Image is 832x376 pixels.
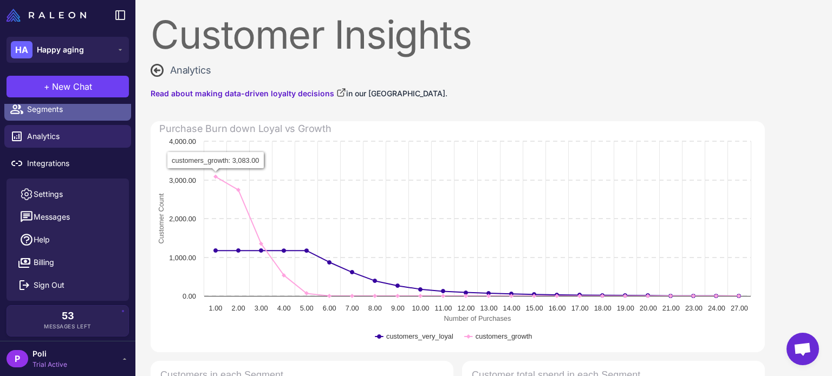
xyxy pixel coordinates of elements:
[44,322,92,331] span: Messages Left
[126,64,174,71] div: Palavras-chave
[169,254,196,262] text: 1,000.00
[731,304,748,312] text: 27.00
[4,98,131,121] a: Segments
[594,304,612,312] text: 18.00
[386,332,453,340] text: customers_very_loyal
[114,63,123,71] img: tab_keywords_by_traffic_grey.svg
[183,292,196,300] text: 0.00
[444,314,511,322] text: Number of Purchases
[457,304,474,312] text: 12.00
[157,193,165,243] text: Customer Count
[17,28,26,37] img: website_grey.svg
[34,256,54,268] span: Billing
[170,63,211,77] span: Analytics
[786,333,819,365] a: Conversa aberta
[169,137,196,146] text: 4,000.00
[17,17,26,26] img: logo_orange.svg
[159,121,331,136] div: Purchase Burn down Loyal vs Growth
[323,304,336,312] text: 6.00
[27,103,122,115] span: Segments
[34,211,70,223] span: Messages
[412,304,429,312] text: 10.00
[662,304,680,312] text: 21.00
[685,304,703,312] text: 23.00
[549,304,566,312] text: 16.00
[30,17,53,26] div: v 4.0.25
[277,304,291,312] text: 4.00
[4,152,131,175] a: Integrations
[476,332,532,340] text: customers_growth
[480,304,498,312] text: 13.00
[34,279,64,291] span: Sign Out
[32,360,67,370] span: Trial Active
[617,304,634,312] text: 19.00
[6,9,86,22] img: Raleon Logo
[169,215,196,223] text: 2,000.00
[391,304,405,312] text: 9.00
[571,304,589,312] text: 17.00
[151,88,346,100] a: Read about making data-driven loyalty decisions
[11,41,32,58] div: HA
[640,304,657,312] text: 20.00
[11,206,125,228] button: Messages
[11,228,125,251] a: Help
[300,304,314,312] text: 5.00
[45,63,54,71] img: tab_domain_overview_orange.svg
[34,188,63,200] span: Settings
[4,125,131,148] a: Analytics
[255,304,268,312] text: 3.00
[368,304,382,312] text: 8.00
[6,37,129,63] button: HAHappy aging
[27,157,122,169] span: Integrations
[346,304,359,312] text: 7.00
[232,304,245,312] text: 2.00
[27,130,122,142] span: Analytics
[434,304,452,312] text: 11.00
[6,350,28,367] div: P
[209,304,223,312] text: 1.00
[11,274,125,296] button: Sign Out
[6,76,129,97] button: +New Chat
[37,44,84,56] span: Happy aging
[44,80,50,93] span: +
[32,348,67,360] span: Poli
[62,311,74,321] span: 53
[151,15,765,54] div: Customer Insights
[52,80,92,93] span: New Chat
[57,64,83,71] div: Domínio
[34,234,50,246] span: Help
[708,304,725,312] text: 24.00
[28,28,155,37] div: [PERSON_NAME]: [DOMAIN_NAME]
[503,304,521,312] text: 14.00
[526,304,543,312] text: 15.00
[169,176,196,184] text: 3,000.00
[346,89,447,98] span: in our [GEOGRAPHIC_DATA].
